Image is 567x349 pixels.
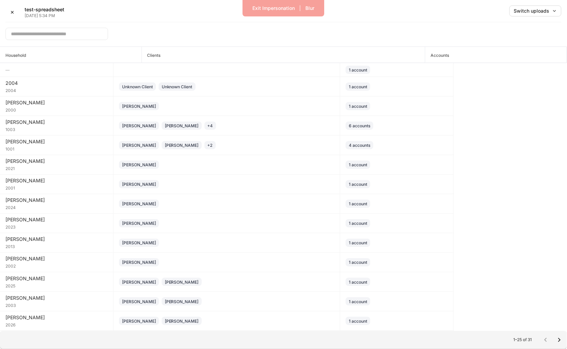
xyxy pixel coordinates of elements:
h6: — [5,67,108,73]
div: 1 account [349,298,367,305]
div: [PERSON_NAME] [165,142,199,148]
div: [PERSON_NAME] [5,236,108,243]
div: [PERSON_NAME] [122,122,156,129]
button: ✕ [5,5,19,19]
div: [PERSON_NAME] [165,298,199,305]
div: Blur [306,6,315,11]
div: 4 accounts [349,142,370,148]
div: 1 account [349,103,367,109]
div: [PERSON_NAME] [165,318,199,324]
h6: Clients [142,52,161,59]
div: Unknown Client [162,83,193,90]
div: Switch uploads [514,9,557,13]
div: [PERSON_NAME] [5,178,108,184]
h6: Accounts [425,52,449,59]
div: [PERSON_NAME] [5,275,108,282]
div: 2025 [5,282,108,289]
button: Switch uploads [510,5,562,16]
span: Clients [142,47,425,63]
div: + 4 [208,122,213,129]
div: 2023 [5,223,108,230]
span: Accounts [425,47,567,63]
div: [PERSON_NAME] [122,161,156,168]
div: [PERSON_NAME] [5,197,108,204]
div: [PERSON_NAME] [5,314,108,321]
div: 1 account [349,259,367,266]
div: 2000 [5,106,108,113]
button: Blur [301,3,319,14]
div: [PERSON_NAME] [122,201,156,207]
p: 1–25 of 31 [514,337,532,343]
div: [PERSON_NAME] [122,220,156,227]
div: + 2 [208,142,213,148]
div: 2013 [5,243,108,250]
div: 1 account [349,240,367,246]
div: 1 account [349,181,367,188]
div: [PERSON_NAME] [5,217,108,223]
p: [DATE] 5:34 PM [25,13,64,18]
div: 1 account [349,220,367,227]
div: [PERSON_NAME] [5,99,108,106]
div: 1 account [349,201,367,207]
div: [PERSON_NAME] [122,240,156,246]
button: Exit Impersonation [248,3,300,14]
div: [PERSON_NAME] [122,279,156,285]
div: 1001 [5,145,108,152]
div: [PERSON_NAME] [122,181,156,188]
div: [PERSON_NAME] [5,158,108,165]
div: ✕ [10,10,14,15]
div: 1 account [349,279,367,285]
div: [PERSON_NAME] [122,103,156,109]
div: [PERSON_NAME] [165,279,199,285]
div: [PERSON_NAME] [5,138,108,145]
div: 1 account [349,83,367,90]
div: 2001 [5,184,108,191]
div: 1 account [349,318,367,324]
div: 1 account [349,161,367,168]
div: 2002 [5,262,108,269]
div: 2026 [5,321,108,328]
div: 2024 [5,204,108,211]
div: [PERSON_NAME] [122,298,156,305]
h5: test-spreadsheet [25,6,64,13]
div: [PERSON_NAME] [165,122,199,129]
div: 6 accounts [349,122,370,129]
button: Go to next page [553,333,566,347]
div: 2004 [5,80,108,87]
div: [PERSON_NAME] [122,259,156,266]
div: Exit Impersonation [253,6,295,11]
div: [PERSON_NAME] [122,318,156,324]
div: 2021 [5,165,108,172]
div: [PERSON_NAME] [5,295,108,301]
div: Unknown Client [122,83,153,90]
div: 2004 [5,87,108,93]
div: 2003 [5,301,108,308]
div: 1 account [349,67,367,73]
div: [PERSON_NAME] [5,119,108,126]
div: [PERSON_NAME] [122,142,156,148]
div: [PERSON_NAME] [5,256,108,262]
div: 1003 [5,126,108,132]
